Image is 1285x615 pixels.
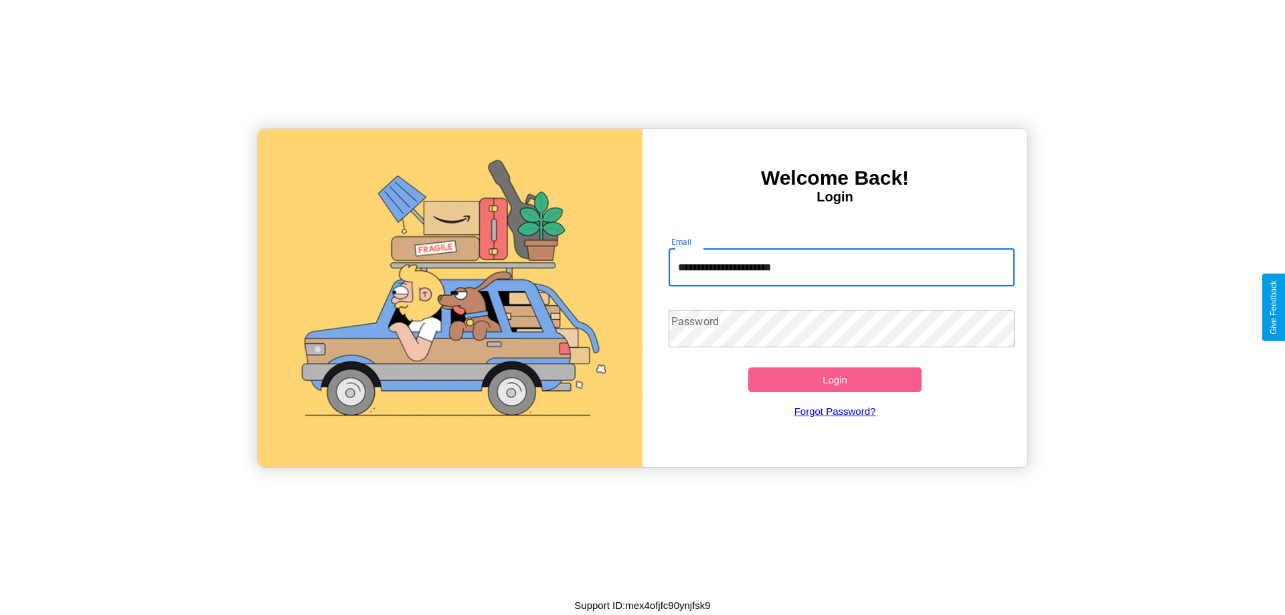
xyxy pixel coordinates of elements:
h3: Welcome Back! [642,167,1027,189]
p: Support ID: mex4ofjfc90ynjfsk9 [574,596,710,614]
label: Email [671,236,692,248]
div: Give Feedback [1269,280,1278,335]
img: gif [258,129,642,467]
a: Forgot Password? [662,392,1009,430]
button: Login [748,367,922,392]
h4: Login [642,189,1027,205]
